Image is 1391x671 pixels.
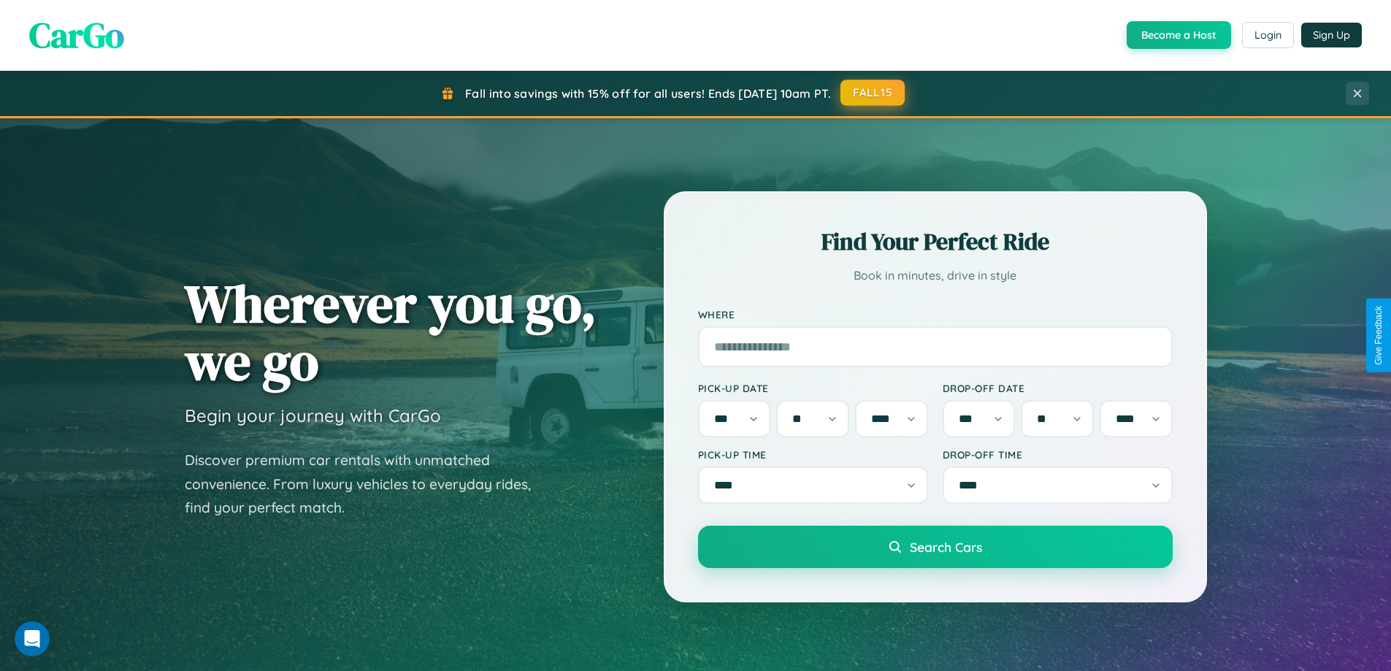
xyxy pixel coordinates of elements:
label: Where [698,308,1173,321]
h3: Begin your journey with CarGo [185,404,441,426]
label: Drop-off Time [943,448,1173,461]
button: Become a Host [1127,21,1231,49]
button: FALL15 [840,80,905,106]
div: Give Feedback [1373,306,1384,365]
span: CarGo [29,11,124,59]
button: Search Cars [698,526,1173,568]
h2: Find Your Perfect Ride [698,226,1173,258]
p: Discover premium car rentals with unmatched convenience. From luxury vehicles to everyday rides, ... [185,448,550,520]
button: Login [1242,22,1294,48]
span: Search Cars [910,539,982,555]
h1: Wherever you go, we go [185,275,597,390]
span: Fall into savings with 15% off for all users! Ends [DATE] 10am PT. [465,86,831,101]
label: Pick-up Time [698,448,928,461]
label: Pick-up Date [698,382,928,394]
label: Drop-off Date [943,382,1173,394]
button: Sign Up [1301,23,1362,47]
iframe: Intercom live chat [15,621,50,656]
p: Book in minutes, drive in style [698,265,1173,286]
